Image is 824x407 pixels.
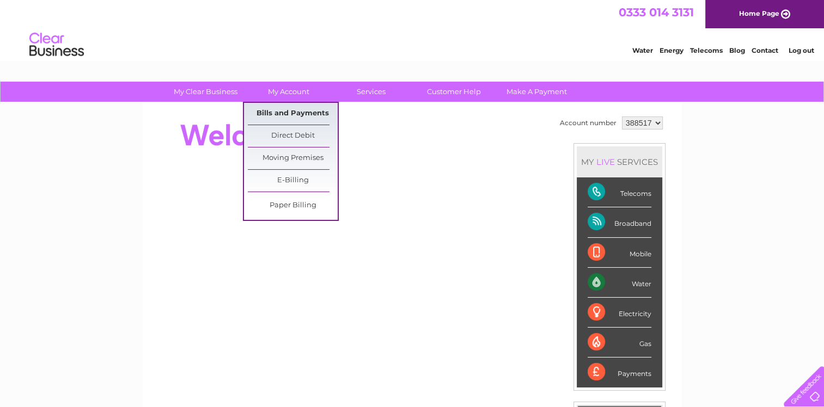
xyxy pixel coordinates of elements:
div: Electricity [588,298,651,328]
a: Make A Payment [492,82,582,102]
a: My Account [243,82,333,102]
a: Direct Debit [248,125,338,147]
div: Broadband [588,207,651,237]
a: Moving Premises [248,147,338,169]
a: Log out [788,46,814,54]
div: Water [588,268,651,298]
a: Energy [660,46,683,54]
div: Mobile [588,238,651,268]
div: MY SERVICES [577,146,662,177]
div: Clear Business is a trading name of Verastar Limited (registered in [GEOGRAPHIC_DATA] No. 3667643... [155,6,670,53]
a: Customer Help [409,82,499,102]
img: logo.png [29,28,84,61]
a: Bills and Payments [248,103,338,125]
a: Blog [729,46,745,54]
div: Gas [588,328,651,357]
a: Paper Billing [248,195,338,217]
a: 0333 014 3131 [619,5,694,19]
a: Telecoms [690,46,723,54]
div: Telecoms [588,177,651,207]
td: Account number [557,114,619,132]
a: Contact [752,46,778,54]
a: My Clear Business [161,82,251,102]
div: LIVE [594,157,617,167]
div: Payments [588,357,651,387]
a: Water [632,46,653,54]
a: Services [326,82,416,102]
a: E-Billing [248,170,338,192]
